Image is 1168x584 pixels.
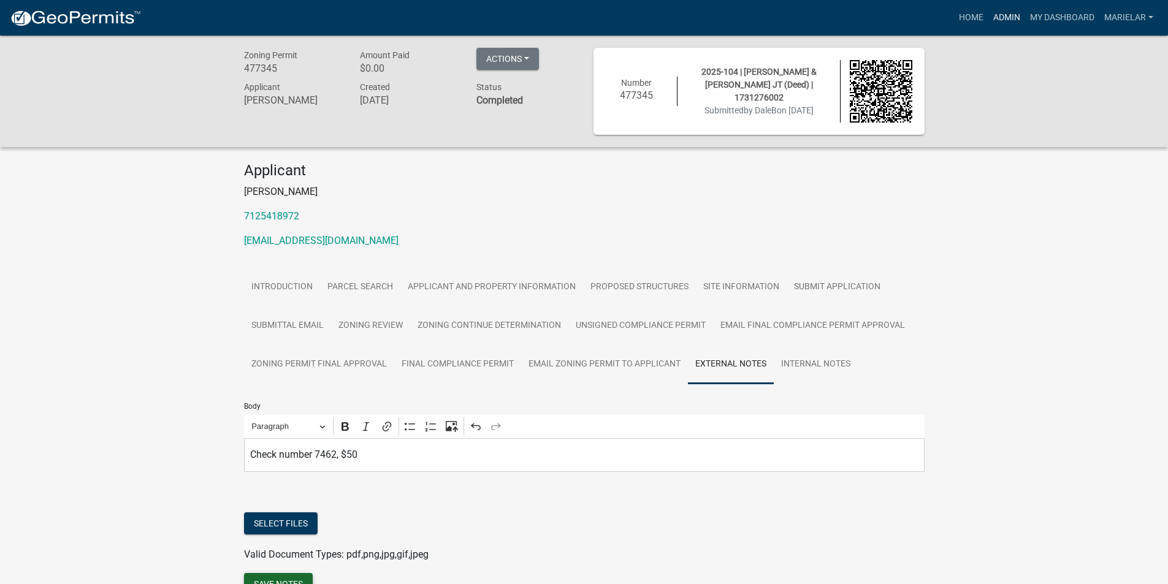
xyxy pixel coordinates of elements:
h6: 477345 [244,63,342,74]
button: Paragraph, Heading [246,417,330,436]
a: Email Final Compliance Permit Approval [713,306,912,346]
span: Valid Document Types: pdf,png,jpg,gif,jpeg [244,548,429,560]
a: [EMAIL_ADDRESS][DOMAIN_NAME] [244,235,399,246]
a: marielar [1099,6,1158,29]
a: Zoning Review [331,306,410,346]
a: 7125418972 [244,210,299,222]
div: Editor toolbar [244,415,925,438]
span: Submitted on [DATE] [704,105,814,115]
span: Amount Paid [360,50,410,60]
button: Actions [476,48,539,70]
span: Zoning Permit [244,50,297,60]
a: My Dashboard [1025,6,1099,29]
a: Admin [988,6,1025,29]
a: Introduction [244,268,320,307]
button: Select files [244,512,318,534]
p: Check number 7462, $50 [250,447,918,462]
span: Created [360,82,390,92]
a: Zoning Continue Determination [410,306,568,346]
h4: Applicant [244,162,925,180]
label: Body [244,403,261,410]
span: 2025-104 | [PERSON_NAME] & [PERSON_NAME] JT (Deed) | 1731276002 [701,67,817,102]
span: Number [621,78,652,88]
h6: [PERSON_NAME] [244,94,342,106]
div: Editor editing area: main. Press Alt+0 for help. [244,438,925,472]
span: by DaleB [744,105,777,115]
span: Applicant [244,82,280,92]
h6: 477345 [606,89,668,101]
h6: [DATE] [360,94,458,106]
img: QR code [850,60,912,123]
a: Zoning Permit Final Approval [244,345,394,384]
p: [PERSON_NAME] [244,184,925,199]
a: Applicant and Property Information [400,268,583,307]
a: Unsigned Compliance Permit [568,306,713,346]
a: Internal Notes [774,345,858,384]
a: Email Zoning Permit to Applicant [521,345,688,384]
span: Status [476,82,502,92]
a: Home [954,6,988,29]
a: Proposed Structures [583,268,696,307]
a: Submittal Email [244,306,331,346]
strong: Completed [476,94,523,106]
a: Parcel search [320,268,400,307]
a: External Notes [688,345,774,384]
a: Final Compliance Permit [394,345,521,384]
span: Paragraph [251,419,315,434]
h6: $0.00 [360,63,458,74]
a: Submit Application [787,268,888,307]
a: Site Information [696,268,787,307]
